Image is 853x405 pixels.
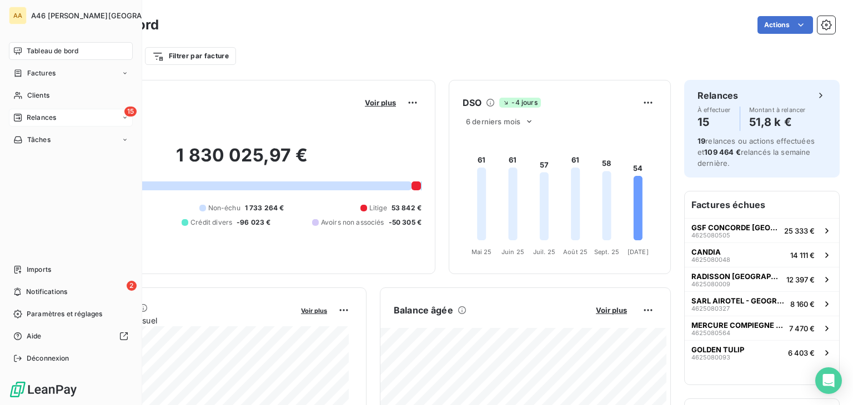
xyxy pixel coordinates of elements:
[63,144,422,178] h2: 1 830 025,97 €
[321,217,384,227] span: Avoirs non associés
[786,275,815,284] span: 12 397 €
[301,307,327,315] span: Voir plus
[27,68,56,78] span: Factures
[698,113,731,131] h4: 15
[685,242,839,267] button: CANDIA462508004814 111 €
[788,348,815,357] span: 6 403 €
[698,136,815,168] span: relances ou actions effectuées et relancés la semaine dernière.
[691,305,730,312] span: 4625080327
[9,7,27,24] div: AA
[466,117,520,126] span: 6 derniers mois
[208,203,240,213] span: Non-échu
[394,303,453,317] h6: Balance âgée
[127,281,137,291] span: 2
[463,96,481,109] h6: DSO
[691,256,730,263] span: 4625080048
[685,191,839,218] h6: Factures échues
[698,89,738,102] h6: Relances
[685,316,839,340] button: MERCURE COMPIEGNE - STGHC46250805647 470 €
[501,248,524,256] tspan: Juin 25
[9,327,133,345] a: Aide
[594,248,619,256] tspan: Sept. 25
[389,217,422,227] span: -50 305 €
[563,248,588,256] tspan: Août 25
[533,248,555,256] tspan: Juil. 25
[691,223,780,232] span: GSF CONCORDE [GEOGRAPHIC_DATA]
[685,291,839,316] button: SARL AIROTEL - GEOGRAPHOTEL46250803278 160 €
[499,98,540,108] span: -4 jours
[245,203,284,213] span: 1 733 264 €
[685,340,839,364] button: GOLDEN TULIP46250800936 403 €
[685,218,839,242] button: GSF CONCORDE [GEOGRAPHIC_DATA]462508050525 333 €
[27,113,56,123] span: Relances
[26,287,67,297] span: Notifications
[27,135,51,145] span: Tâches
[784,226,815,235] span: 25 333 €
[392,203,422,213] span: 53 842 €
[691,354,730,361] span: 4625080093
[471,248,492,256] tspan: Mai 25
[27,265,51,275] span: Imports
[190,217,232,227] span: Crédit divers
[691,272,782,281] span: RADISSON [GEOGRAPHIC_DATA] LE BOURGET
[596,306,627,315] span: Voir plus
[698,107,731,113] span: À effectuer
[628,248,649,256] tspan: [DATE]
[790,251,815,260] span: 14 111 €
[237,217,270,227] span: -96 023 €
[691,296,786,305] span: SARL AIROTEL - GEOGRAPHOTEL
[145,47,236,65] button: Filtrer par facture
[698,136,705,145] span: 19
[365,98,396,107] span: Voir plus
[789,324,815,333] span: 7 470 €
[124,107,137,117] span: 15
[691,345,744,354] span: GOLDEN TULIP
[27,331,42,341] span: Aide
[749,113,806,131] h4: 51,8 k €
[298,305,330,315] button: Voir plus
[27,309,102,319] span: Paramètres et réglages
[691,247,721,256] span: CANDIA
[757,16,813,34] button: Actions
[27,90,49,100] span: Clients
[691,330,730,336] span: 4625080564
[593,305,630,315] button: Voir plus
[362,98,399,108] button: Voir plus
[691,281,730,287] span: 4625080009
[27,353,69,363] span: Déconnexion
[691,321,785,330] span: MERCURE COMPIEGNE - STGHC
[27,46,78,56] span: Tableau de bord
[9,381,78,398] img: Logo LeanPay
[704,148,740,156] span: 109 464 €
[685,267,839,291] button: RADISSON [GEOGRAPHIC_DATA] LE BOURGET462508000912 397 €
[63,315,293,326] span: Chiffre d'affaires mensuel
[369,203,387,213] span: Litige
[31,11,184,20] span: A46 [PERSON_NAME][GEOGRAPHIC_DATA]
[790,300,815,308] span: 8 160 €
[691,232,730,239] span: 4625080505
[749,107,806,113] span: Montant à relancer
[815,367,842,394] div: Open Intercom Messenger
